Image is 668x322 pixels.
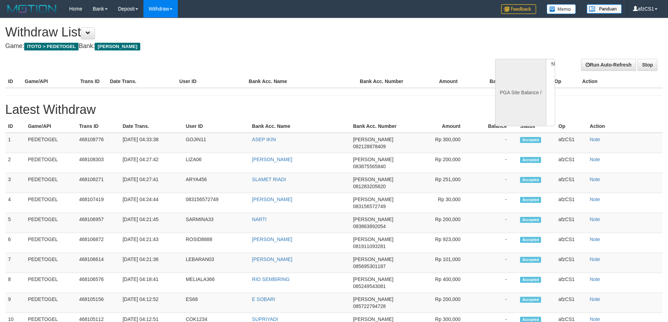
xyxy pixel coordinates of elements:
a: Note [590,256,600,262]
td: Rp 200,000 [417,293,471,313]
a: Stop [637,59,657,71]
th: Balance [468,75,519,88]
span: 083875565840 [353,164,386,169]
td: Rp 923,000 [417,233,471,253]
th: Trans ID [76,120,120,133]
th: Game/API [22,75,77,88]
a: Note [590,197,600,202]
td: afzCS1 [556,273,587,293]
td: MELIALA366 [183,273,249,293]
td: 5 [5,213,25,233]
a: NARTI [252,217,267,222]
td: 468108776 [76,133,120,153]
a: [PERSON_NAME] [252,237,292,242]
a: Note [590,157,600,162]
h1: Latest Withdraw [5,103,663,117]
td: afzCS1 [556,173,587,193]
img: panduan.png [587,4,622,14]
td: ES68 [183,293,249,313]
td: GOJIN11 [183,133,249,153]
td: 468106576 [76,273,120,293]
span: [PERSON_NAME] [353,237,393,242]
span: [PERSON_NAME] [353,197,393,202]
th: Op [556,120,587,133]
a: SUPRIYADI [252,316,278,322]
td: 1 [5,133,25,153]
span: [PERSON_NAME] [353,316,393,322]
h4: Game: Bank: [5,43,438,50]
td: 468105156 [76,293,120,313]
a: E SOBARI [252,296,275,302]
td: afzCS1 [556,233,587,253]
td: Rp 200,000 [417,153,471,173]
td: [DATE] 04:27:41 [120,173,183,193]
th: ID [5,120,25,133]
td: Rp 300,000 [417,133,471,153]
th: Game/API [25,120,76,133]
a: SLAMET RIADI [252,177,286,182]
span: Accepted [520,137,541,143]
th: Bank Acc. Name [246,75,357,88]
span: 085695301187 [353,263,386,269]
th: User ID [183,120,249,133]
span: [PERSON_NAME] [353,157,393,162]
span: [PERSON_NAME] [353,177,393,182]
td: - [471,253,517,273]
th: Trans ID [77,75,107,88]
span: 081283205620 [353,184,386,189]
td: Rp 30,000 [417,193,471,213]
h1: Withdraw List [5,25,438,39]
span: 083156572749 [353,204,386,209]
th: ID [5,75,22,88]
a: Note [590,237,600,242]
a: Note [590,177,600,182]
td: afzCS1 [556,293,587,313]
td: afzCS1 [556,153,587,173]
td: PEDETOGEL [25,133,76,153]
td: 3 [5,173,25,193]
td: - [471,233,517,253]
th: Date Trans. [107,75,176,88]
span: Accepted [520,297,541,303]
td: ARYA456 [183,173,249,193]
th: Bank Acc. Number [357,75,412,88]
td: 6 [5,233,25,253]
a: [PERSON_NAME] [252,157,292,162]
span: Accepted [520,277,541,283]
td: 468107419 [76,193,120,213]
td: 9 [5,293,25,313]
td: 468106957 [76,213,120,233]
span: 083863892054 [353,224,386,229]
th: Amount [412,75,468,88]
td: afzCS1 [556,213,587,233]
td: LIZA06 [183,153,249,173]
th: Amount [417,120,471,133]
span: Accepted [520,177,541,183]
td: PEDETOGEL [25,273,76,293]
span: Accepted [520,157,541,163]
td: 468106872 [76,233,120,253]
th: Action [579,75,663,88]
a: ASEP IKIN [252,137,276,142]
td: afzCS1 [556,133,587,153]
span: 081911093281 [353,244,386,249]
th: Op [552,75,579,88]
td: Rp 400,000 [417,273,471,293]
td: [DATE] 04:21:43 [120,233,183,253]
img: MOTION_logo.png [5,4,59,14]
td: 4 [5,193,25,213]
a: [PERSON_NAME] [252,197,292,202]
a: Note [590,276,600,282]
td: Rp 101,000 [417,253,471,273]
a: Note [590,137,600,142]
span: Accepted [520,197,541,203]
span: 085722794728 [353,303,386,309]
span: [PERSON_NAME] [353,137,393,142]
td: - [471,273,517,293]
td: - [471,293,517,313]
span: [PERSON_NAME] [353,217,393,222]
td: [DATE] 04:21:45 [120,213,183,233]
th: Status [517,120,555,133]
span: [PERSON_NAME] [95,43,140,50]
span: [PERSON_NAME] [353,256,393,262]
